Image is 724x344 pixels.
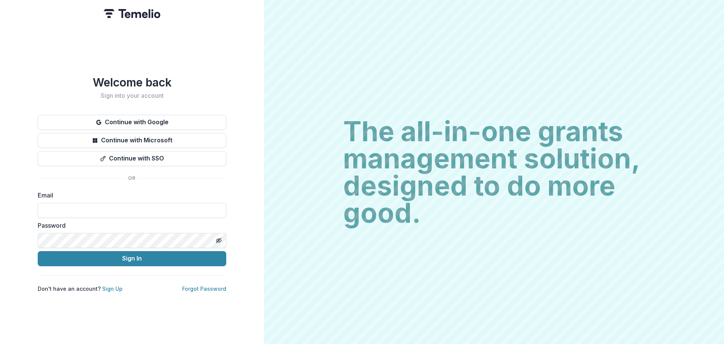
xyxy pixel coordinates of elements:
button: Toggle password visibility [213,234,225,247]
a: Sign Up [102,285,123,292]
h1: Welcome back [38,76,226,89]
h2: Sign into your account [38,92,226,99]
p: Don't have an account? [38,285,123,293]
label: Password [38,221,222,230]
label: Email [38,191,222,200]
button: Continue with Google [38,115,226,130]
button: Continue with SSO [38,151,226,166]
img: Temelio [104,9,160,18]
button: Continue with Microsoft [38,133,226,148]
a: Forgot Password [182,285,226,292]
button: Sign In [38,251,226,266]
